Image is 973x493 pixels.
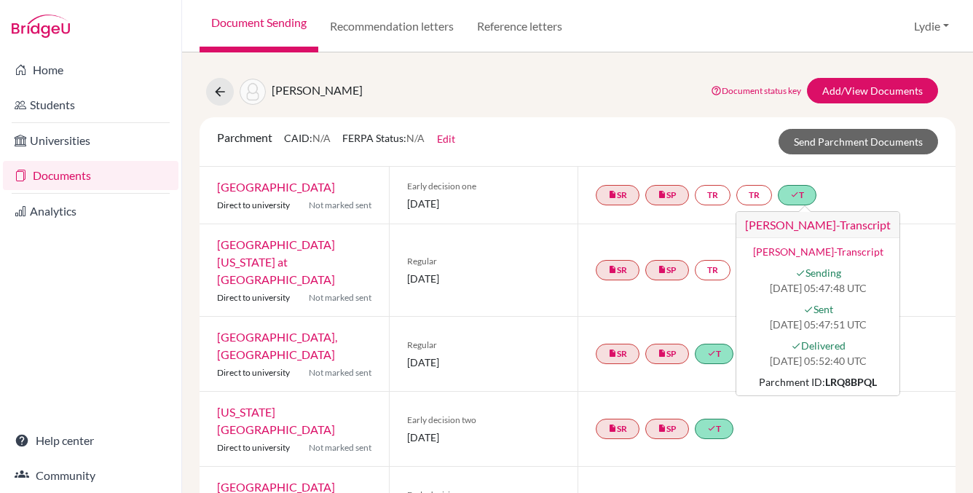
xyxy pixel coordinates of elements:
span: [DATE] 05:47:51 UTC [745,317,891,332]
h3: [PERSON_NAME]-Transcript [736,212,899,238]
strong: LRQ8BPQL [825,376,877,388]
span: Early decision one [407,180,561,193]
span: Direct to university [217,200,290,210]
a: Documents [3,161,178,190]
span: Parchment [217,130,272,144]
span: Early decision two [407,414,561,427]
span: CAID: [284,132,331,144]
span: Direct to university [217,442,290,453]
i: insert_drive_file [658,424,666,433]
span: FERPA Status: [342,132,425,144]
span: Not marked sent [309,291,371,304]
a: Send Parchment Documents [779,129,938,154]
i: done [790,190,799,199]
a: insert_drive_fileSR [596,419,639,439]
span: Direct to university [217,292,290,303]
i: insert_drive_file [658,265,666,274]
i: done [707,424,716,433]
span: Direct to university [217,367,290,378]
i: done [795,268,805,278]
a: Universities [3,126,178,155]
a: insert_drive_fileSR [596,185,639,205]
i: insert_drive_file [608,349,617,358]
a: insert_drive_fileSR [596,344,639,364]
span: [DATE] [407,355,561,370]
i: insert_drive_file [658,349,666,358]
i: insert_drive_file [608,190,617,199]
a: insert_drive_fileSP [645,260,689,280]
span: [DATE] 05:52:40 UTC [745,353,891,368]
i: insert_drive_file [658,190,666,199]
i: insert_drive_file [608,424,617,433]
div: Parchment ID: [745,374,891,390]
span: Regular [407,255,561,268]
span: Regular [407,339,561,352]
a: [GEOGRAPHIC_DATA], [GEOGRAPHIC_DATA] [217,330,337,361]
a: insert_drive_fileSP [645,185,689,205]
a: TR [736,185,772,205]
a: Analytics [3,197,178,226]
a: insert_drive_fileSR [596,260,639,280]
span: N/A [312,132,331,144]
a: Help center [3,426,178,455]
a: doneT [695,344,733,364]
a: [GEOGRAPHIC_DATA] [217,180,335,194]
span: [DATE] [407,430,561,445]
i: done [803,304,814,315]
a: Community [3,461,178,490]
i: insert_drive_file [608,265,617,274]
span: Delivered [745,338,891,353]
span: Not marked sent [309,199,371,212]
a: TR [695,185,730,205]
a: [US_STATE][GEOGRAPHIC_DATA] [217,405,335,436]
img: Bridge-U [12,15,70,38]
button: Edit [436,130,456,147]
span: Not marked sent [309,441,371,454]
a: insert_drive_fileSP [645,344,689,364]
a: TR [695,260,730,280]
a: Students [3,90,178,119]
a: Document status key [711,85,801,96]
span: Sent [745,301,891,317]
span: N/A [406,132,425,144]
a: Home [3,55,178,84]
span: [DATE] [407,196,561,211]
span: Not marked sent [309,366,371,379]
span: Sending [745,265,891,280]
a: Add/View Documents [807,78,938,103]
a: doneT [695,419,733,439]
span: [PERSON_NAME] [272,83,363,97]
a: [GEOGRAPHIC_DATA][US_STATE] at [GEOGRAPHIC_DATA] [217,237,335,286]
button: Lydie [907,12,956,40]
a: [PERSON_NAME]-Transcript [753,245,883,258]
span: [DATE] [407,271,561,286]
span: [DATE] 05:47:48 UTC [745,280,891,296]
i: done [791,341,801,351]
a: doneT[PERSON_NAME]-Transcript [PERSON_NAME]-Transcript doneSending [DATE] 05:47:48 UTC doneSent [... [778,185,816,205]
a: insert_drive_fileSP [645,419,689,439]
i: done [707,349,716,358]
